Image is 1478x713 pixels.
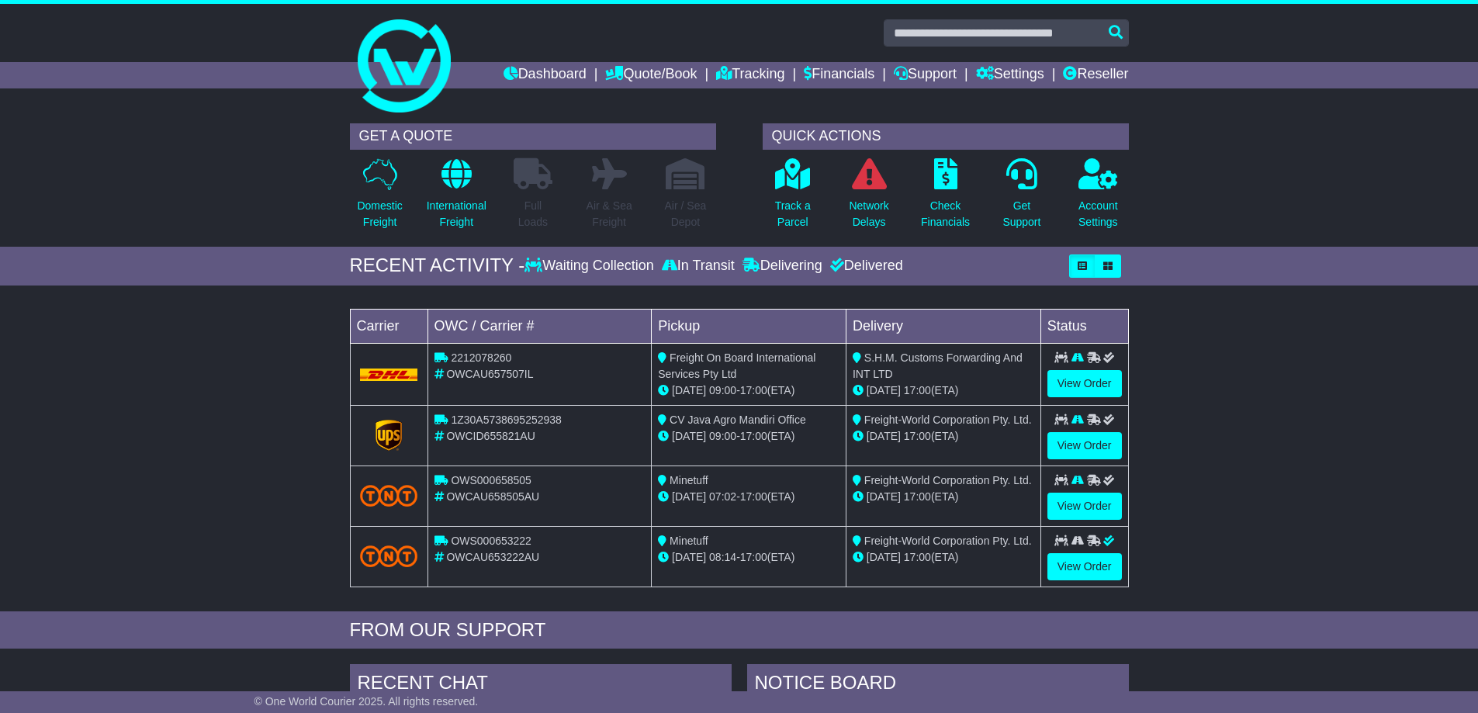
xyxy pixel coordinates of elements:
a: View Order [1047,370,1122,397]
span: OWCID655821AU [446,430,535,442]
span: [DATE] [672,490,706,503]
span: 1Z30A5738695252938 [451,414,561,426]
span: [DATE] [867,551,901,563]
p: Get Support [1002,198,1040,230]
span: OWCAU657507IL [446,368,533,380]
p: Air & Sea Freight [587,198,632,230]
div: NOTICE BOARD [747,664,1129,706]
span: [DATE] [672,551,706,563]
div: Delivered [826,258,903,275]
div: (ETA) [853,489,1034,505]
div: - (ETA) [658,549,839,566]
td: Status [1040,309,1128,343]
p: Full Loads [514,198,552,230]
td: Pickup [652,309,846,343]
span: © One World Courier 2025. All rights reserved. [254,695,479,708]
a: Quote/Book [605,62,697,88]
span: Freight-World Corporation Pty. Ltd. [864,474,1032,486]
div: FROM OUR SUPPORT [350,619,1129,642]
p: Track a Parcel [775,198,811,230]
span: 17:00 [740,384,767,396]
span: Freight-World Corporation Pty. Ltd. [864,414,1032,426]
span: 08:14 [709,551,736,563]
a: InternationalFreight [426,157,487,239]
a: AccountSettings [1078,157,1119,239]
span: 17:00 [740,430,767,442]
p: Check Financials [921,198,970,230]
div: (ETA) [853,382,1034,399]
a: Financials [804,62,874,88]
a: View Order [1047,553,1122,580]
span: CV Java Agro Mandiri Office [670,414,806,426]
span: [DATE] [672,384,706,396]
img: GetCarrierServiceLogo [376,420,402,451]
img: TNT_Domestic.png [360,485,418,506]
a: View Order [1047,432,1122,459]
div: QUICK ACTIONS [763,123,1129,150]
span: 09:00 [709,384,736,396]
a: Support [894,62,957,88]
span: 17:00 [904,430,931,442]
div: - (ETA) [658,382,839,399]
div: RECENT ACTIVITY - [350,254,525,277]
span: OWS000653222 [451,535,531,547]
a: Tracking [716,62,784,88]
img: TNT_Domestic.png [360,545,418,566]
div: GET A QUOTE [350,123,716,150]
td: Carrier [350,309,427,343]
a: Reseller [1063,62,1128,88]
span: 07:02 [709,490,736,503]
p: International Freight [427,198,486,230]
span: Freight-World Corporation Pty. Ltd. [864,535,1032,547]
span: 2212078260 [451,351,511,364]
p: Domestic Freight [357,198,402,230]
span: Freight On Board International Services Pty Ltd [658,351,815,380]
a: CheckFinancials [920,157,971,239]
img: DHL.png [360,369,418,381]
span: S.H.M. Customs Forwarding And INT LTD [853,351,1023,380]
div: - (ETA) [658,428,839,445]
div: RECENT CHAT [350,664,732,706]
p: Network Delays [849,198,888,230]
div: (ETA) [853,549,1034,566]
span: 09:00 [709,430,736,442]
span: [DATE] [867,384,901,396]
p: Air / Sea Depot [665,198,707,230]
span: 17:00 [740,490,767,503]
span: [DATE] [867,490,901,503]
div: (ETA) [853,428,1034,445]
div: In Transit [658,258,739,275]
span: 17:00 [904,551,931,563]
a: GetSupport [1002,157,1041,239]
span: OWCAU653222AU [446,551,539,563]
a: DomesticFreight [356,157,403,239]
span: OWCAU658505AU [446,490,539,503]
span: 17:00 [740,551,767,563]
a: Track aParcel [774,157,812,239]
a: NetworkDelays [848,157,889,239]
span: 17:00 [904,490,931,503]
div: Delivering [739,258,826,275]
span: [DATE] [867,430,901,442]
td: OWC / Carrier # [427,309,652,343]
span: [DATE] [672,430,706,442]
span: 17:00 [904,384,931,396]
span: Minetuff [670,474,708,486]
div: - (ETA) [658,489,839,505]
span: Minetuff [670,535,708,547]
div: Waiting Collection [524,258,657,275]
td: Delivery [846,309,1040,343]
span: OWS000658505 [451,474,531,486]
a: Dashboard [504,62,587,88]
a: View Order [1047,493,1122,520]
a: Settings [976,62,1044,88]
p: Account Settings [1078,198,1118,230]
